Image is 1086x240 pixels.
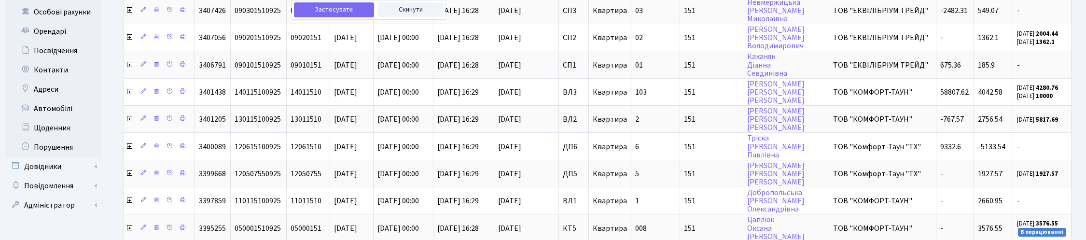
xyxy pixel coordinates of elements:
[5,2,101,22] a: Особові рахунки
[593,32,627,43] span: Квартира
[1017,169,1058,178] small: [DATE]:
[684,34,739,42] span: 151
[635,32,643,43] span: 02
[593,87,627,98] span: Квартира
[833,61,932,69] span: ТОВ "ЕКВІЛІБРІУМ ТРЕЙД"
[199,141,226,152] span: 3400089
[684,88,739,96] span: 151
[199,223,226,234] span: 3395255
[437,114,479,125] span: [DATE] 16:29
[1017,115,1058,124] small: [DATE]:
[978,5,999,16] span: 549.07
[291,5,321,16] span: 09030151
[437,196,479,206] span: [DATE] 16:29
[1017,7,1067,14] span: -
[1036,29,1058,38] b: 2004.44
[1036,92,1053,100] b: 10000
[437,141,479,152] span: [DATE] 16:29
[498,88,555,96] span: [DATE]
[498,7,555,14] span: [DATE]
[940,60,961,71] span: 675.36
[978,141,1005,152] span: -5133.54
[199,169,226,179] span: 3399668
[940,114,964,125] span: -767.57
[747,52,787,79] a: КаканянДіаннаСевдинівна
[334,114,357,125] span: [DATE]
[294,2,374,17] button: Застосувати
[684,115,739,123] span: 151
[334,223,357,234] span: [DATE]
[563,61,585,69] span: СП1
[635,196,639,206] span: 1
[978,196,1002,206] span: 2660.95
[334,141,357,152] span: [DATE]
[199,114,226,125] span: 3401205
[1036,84,1058,92] b: 4280.76
[940,169,943,179] span: -
[1017,61,1067,69] span: -
[747,106,805,133] a: [PERSON_NAME][PERSON_NAME][PERSON_NAME]
[747,24,805,51] a: [PERSON_NAME][PERSON_NAME]Володимирович
[1017,219,1058,228] small: [DATE]:
[978,114,1002,125] span: 2756.54
[378,2,444,17] button: Скинути
[563,115,585,123] span: ВЛ2
[498,34,555,42] span: [DATE]
[833,115,932,123] span: ТОВ "КОМФОРТ-ТАУН"
[498,143,555,151] span: [DATE]
[498,225,555,232] span: [DATE]
[940,196,943,206] span: -
[5,157,101,176] a: Довідники
[833,34,932,42] span: ТОВ "ЕКВІЛІБРІУМ ТРЕЙД"
[5,138,101,157] a: Порушення
[563,143,585,151] span: ДП6
[5,99,101,118] a: Автомобілі
[635,60,643,71] span: 01
[563,34,585,42] span: СП2
[1036,115,1058,124] b: 5817.69
[334,196,357,206] span: [DATE]
[437,32,479,43] span: [DATE] 16:28
[291,32,321,43] span: 09020151
[235,60,281,71] span: 090101510925
[747,133,805,160] a: Тріска[PERSON_NAME]Павлівна
[833,197,932,205] span: ТОВ "КОМФОРТ-ТАУН"
[377,169,419,179] span: [DATE] 00:00
[334,60,357,71] span: [DATE]
[635,169,639,179] span: 5
[978,87,1002,98] span: 4042.58
[235,196,281,206] span: 110115100925
[235,223,281,234] span: 050001510925
[940,87,969,98] span: 58807.62
[291,114,321,125] span: 13011510
[498,197,555,205] span: [DATE]
[978,60,995,71] span: 185.9
[563,225,585,232] span: КТ5
[978,32,999,43] span: 1362.1
[747,79,805,106] a: [PERSON_NAME][PERSON_NAME][PERSON_NAME]
[593,169,627,179] span: Квартира
[635,5,643,16] span: 03
[498,115,555,123] span: [DATE]
[1017,84,1058,92] small: [DATE]:
[563,88,585,96] span: ВЛ3
[199,87,226,98] span: 3401438
[978,169,1002,179] span: 1927.57
[235,32,281,43] span: 090201510925
[684,143,739,151] span: 151
[940,141,961,152] span: 9332.6
[635,141,639,152] span: 6
[1017,143,1067,151] span: -
[5,22,101,41] a: Орендарі
[498,61,555,69] span: [DATE]
[291,60,321,71] span: 09010151
[334,32,357,43] span: [DATE]
[437,87,479,98] span: [DATE] 16:29
[5,80,101,99] a: Адреси
[437,169,479,179] span: [DATE] 16:29
[833,170,932,178] span: ТОВ "Комфорт-Таун "ТХ"
[291,87,321,98] span: 14011510
[940,32,943,43] span: -
[1017,92,1053,100] small: [DATE]:
[5,196,101,215] a: Адміністратор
